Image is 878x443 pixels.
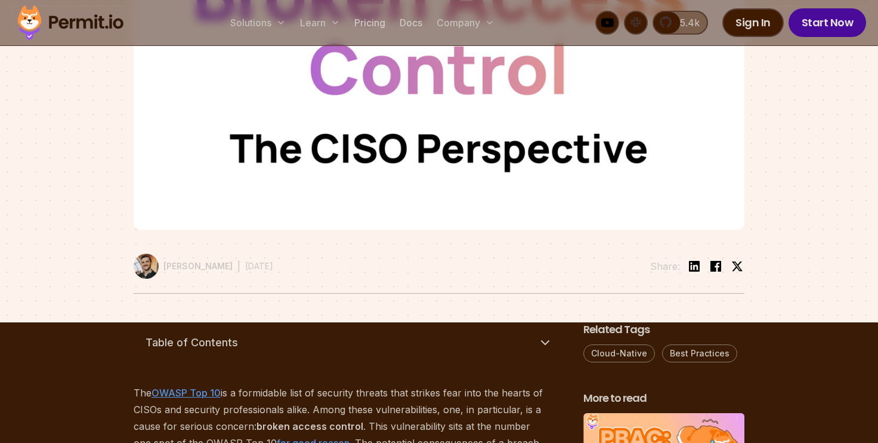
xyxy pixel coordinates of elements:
a: OWASP Top 10 [152,387,221,399]
p: [PERSON_NAME] [163,260,233,272]
a: Cloud-Native [583,344,655,362]
a: 5.4k [653,11,708,35]
button: Solutions [225,11,290,35]
div: | [237,259,240,273]
a: Sign In [722,8,784,37]
h2: Related Tags [583,322,744,337]
a: Pricing [350,11,390,35]
img: Permit logo [12,2,129,43]
time: [DATE] [245,261,273,271]
a: Docs [395,11,427,35]
li: Share: [650,259,680,273]
button: Learn [295,11,345,35]
span: 5.4k [673,16,700,30]
img: facebook [709,259,723,273]
strong: broken access control [256,420,363,432]
button: Company [432,11,499,35]
img: linkedin [687,259,701,273]
button: Table of Contents [134,322,564,363]
span: Table of Contents [146,334,238,351]
a: Best Practices [662,344,737,362]
img: Daniel Bass [134,254,159,279]
img: twitter [731,260,743,272]
a: Start Now [789,8,867,37]
h2: More to read [583,391,744,406]
a: [PERSON_NAME] [134,254,233,279]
